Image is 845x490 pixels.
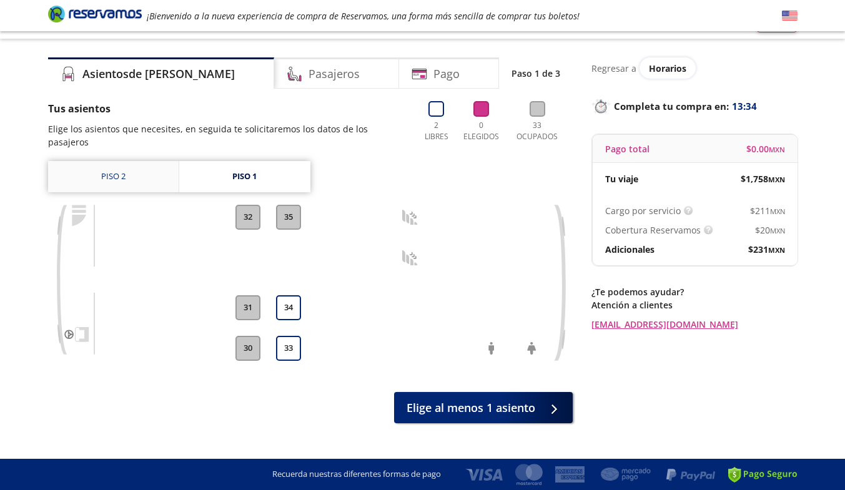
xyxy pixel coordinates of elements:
[235,295,260,320] button: 31
[770,207,785,216] small: MXN
[179,161,310,192] a: Piso 1
[407,399,535,416] span: Elige al menos 1 asiento
[770,226,785,235] small: MXN
[235,205,260,230] button: 32
[48,161,179,192] a: Piso 2
[746,142,785,155] span: $ 0.00
[591,285,798,298] p: ¿Te podemos ayudar?
[605,172,638,185] p: Tu viaje
[755,223,785,237] span: $ 20
[433,66,460,82] h4: Pago
[649,62,686,74] span: Horarios
[591,298,798,311] p: Atención a clientes
[768,245,785,255] small: MXN
[591,318,798,331] a: [EMAIL_ADDRESS][DOMAIN_NAME]
[147,10,580,22] em: ¡Bienvenido a la nueva experiencia de compra de Reservamos, una forma más sencilla de comprar tus...
[511,120,563,142] p: 33 Ocupados
[591,57,798,79] div: Regresar a ver horarios
[605,243,655,256] p: Adicionales
[276,295,301,320] button: 34
[48,4,142,23] i: Brand Logo
[750,204,785,217] span: $ 211
[732,99,757,114] span: 13:34
[782,8,798,24] button: English
[605,142,650,155] p: Pago total
[276,205,301,230] button: 35
[309,66,360,82] h4: Pasajeros
[276,336,301,361] button: 33
[605,204,681,217] p: Cargo por servicio
[460,120,502,142] p: 0 Elegidos
[748,243,785,256] span: $ 231
[272,468,441,481] p: Recuerda nuestras diferentes formas de pago
[232,170,257,183] div: Piso 1
[48,4,142,27] a: Brand Logo
[591,62,636,75] p: Regresar a
[769,145,785,154] small: MXN
[82,66,235,82] h4: Asientos de [PERSON_NAME]
[591,97,798,115] p: Completa tu compra en :
[394,392,573,423] button: Elige al menos 1 asiento
[741,172,785,185] span: $ 1,758
[235,336,260,361] button: 30
[48,122,409,149] p: Elige los asientos que necesites, en seguida te solicitaremos los datos de los pasajeros
[511,67,560,80] p: Paso 1 de 3
[605,223,701,237] p: Cobertura Reservamos
[48,101,409,116] p: Tus asientos
[422,120,452,142] p: 2 Libres
[768,175,785,184] small: MXN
